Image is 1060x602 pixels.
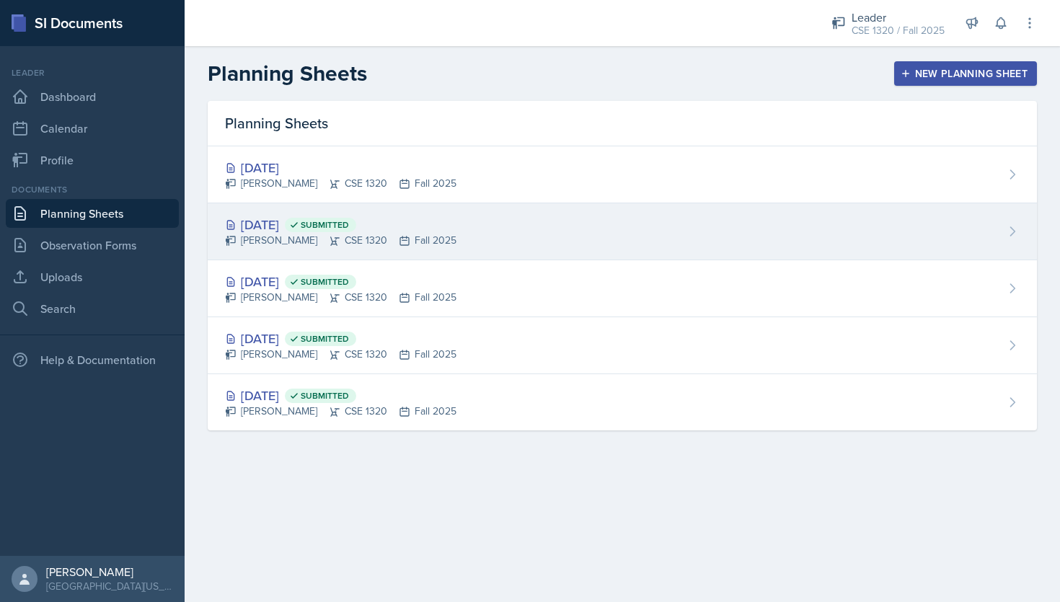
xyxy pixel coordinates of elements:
div: [DATE] [225,386,456,405]
div: [GEOGRAPHIC_DATA][US_STATE] [46,579,173,593]
div: Leader [6,66,179,79]
span: Submitted [301,390,349,402]
div: [DATE] [225,215,456,234]
a: Search [6,294,179,323]
a: [DATE] [PERSON_NAME]CSE 1320Fall 2025 [208,146,1037,203]
div: [DATE] [225,158,456,177]
a: Calendar [6,114,179,143]
a: Dashboard [6,82,179,111]
button: New Planning Sheet [894,61,1037,86]
div: Leader [852,9,945,26]
span: Submitted [301,219,349,231]
a: [DATE] Submitted [PERSON_NAME]CSE 1320Fall 2025 [208,260,1037,317]
div: CSE 1320 / Fall 2025 [852,23,945,38]
div: Documents [6,183,179,196]
div: [PERSON_NAME] CSE 1320 Fall 2025 [225,290,456,305]
a: [DATE] Submitted [PERSON_NAME]CSE 1320Fall 2025 [208,203,1037,260]
div: [PERSON_NAME] CSE 1320 Fall 2025 [225,233,456,248]
div: Planning Sheets [208,101,1037,146]
a: [DATE] Submitted [PERSON_NAME]CSE 1320Fall 2025 [208,374,1037,430]
div: [PERSON_NAME] CSE 1320 Fall 2025 [225,347,456,362]
a: [DATE] Submitted [PERSON_NAME]CSE 1320Fall 2025 [208,317,1037,374]
h2: Planning Sheets [208,61,367,87]
span: Submitted [301,333,349,345]
div: [DATE] [225,272,456,291]
div: New Planning Sheet [904,68,1028,79]
div: Help & Documentation [6,345,179,374]
a: Uploads [6,262,179,291]
div: [PERSON_NAME] CSE 1320 Fall 2025 [225,404,456,419]
span: Submitted [301,276,349,288]
div: [PERSON_NAME] [46,565,173,579]
div: [DATE] [225,329,456,348]
div: [PERSON_NAME] CSE 1320 Fall 2025 [225,176,456,191]
a: Profile [6,146,179,174]
a: Planning Sheets [6,199,179,228]
a: Observation Forms [6,231,179,260]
